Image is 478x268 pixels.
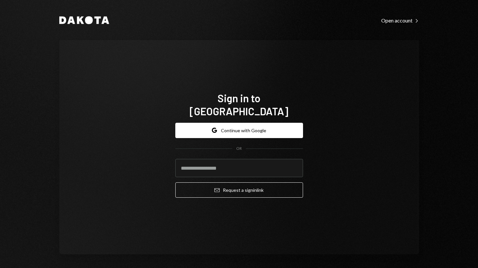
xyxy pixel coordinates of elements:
[236,146,242,151] div: OR
[381,17,419,24] a: Open account
[175,182,303,198] button: Request a signinlink
[175,123,303,138] button: Continue with Google
[175,92,303,118] h1: Sign in to [GEOGRAPHIC_DATA]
